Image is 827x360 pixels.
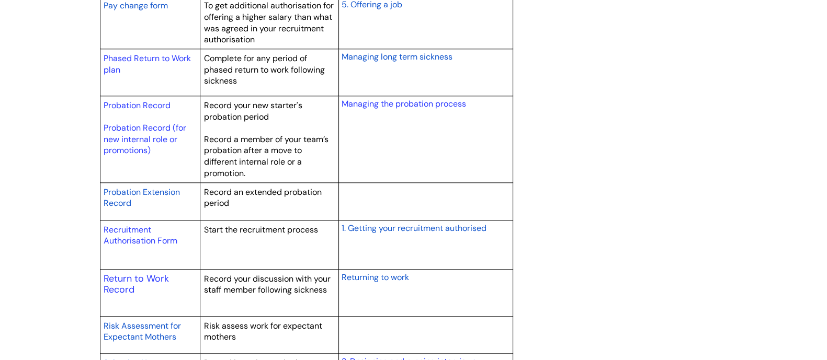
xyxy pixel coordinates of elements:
[104,187,180,209] span: Probation Extension Record
[104,320,181,343] span: Risk Assessment for Expectant Mothers
[341,271,409,283] a: Returning to work
[104,100,171,111] a: Probation Record
[104,272,169,296] a: Return to Work Record
[104,319,181,343] a: Risk Assessment for Expectant Mothers
[204,134,328,179] span: Record a member of your team’s probation after a move to different internal role or a promotion.
[341,98,466,109] a: Managing the probation process
[204,187,322,209] span: Record an extended probation period
[341,51,452,62] span: Managing long term sickness
[204,100,302,122] span: Record your new starter's probation period
[341,272,409,283] span: Returning to work
[204,53,325,86] span: Complete for any period of phased return to work following sickness
[341,222,486,234] a: 1. Getting your recruitment authorised
[104,224,177,247] a: Recruitment Authorisation Form
[104,185,180,210] a: Probation Extension Record
[204,224,318,235] span: Start the recruitment process
[104,122,186,156] a: Probation Record (for new internal role or promotions)
[204,273,331,296] span: Record your discussion with your staff member following sickness
[204,320,322,343] span: Risk assess work for expectant mothers
[341,50,452,63] a: Managing long term sickness
[104,53,191,75] a: Phased Return to Work plan
[341,223,486,234] span: 1. Getting your recruitment authorised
